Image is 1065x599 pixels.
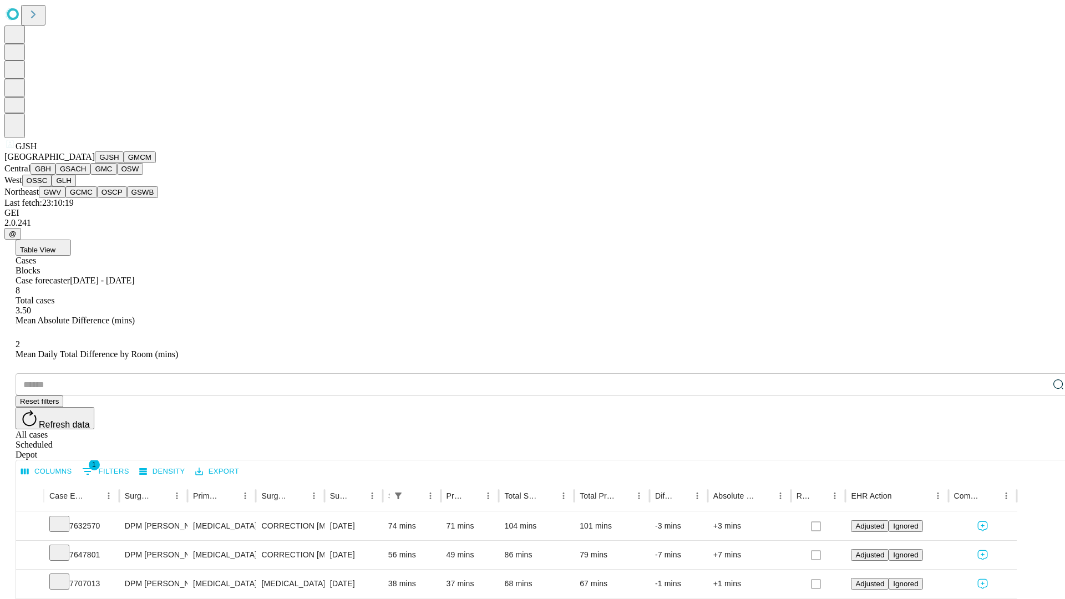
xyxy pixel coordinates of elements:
button: GSACH [55,163,90,175]
span: [GEOGRAPHIC_DATA] [4,152,95,161]
div: 49 mins [447,541,494,569]
button: OSSC [22,175,52,186]
button: Menu [773,488,788,504]
button: Menu [631,488,647,504]
div: [DATE] [330,541,377,569]
div: 67 mins [580,570,644,598]
span: 3.50 [16,306,31,315]
div: [DATE] [330,512,377,540]
button: GMC [90,163,116,175]
button: Menu [480,488,496,504]
div: Total Scheduled Duration [504,491,539,500]
button: Menu [998,488,1014,504]
div: Total Predicted Duration [580,491,615,500]
button: Adjusted [851,578,889,590]
span: Table View [20,246,55,254]
div: CORRECTION [MEDICAL_DATA], [MEDICAL_DATA] [MEDICAL_DATA] [261,512,318,540]
button: Refresh data [16,407,94,429]
div: Surgery Date [330,491,348,500]
span: Reset filters [20,397,59,405]
button: Adjusted [851,520,889,532]
div: Case Epic Id [49,491,84,500]
div: Scheduled In Room Duration [388,491,389,500]
span: Adjusted [855,551,884,559]
span: Refresh data [39,420,90,429]
div: Resolved in EHR [797,491,811,500]
div: -3 mins [655,512,702,540]
button: Menu [556,488,571,504]
button: GCMC [65,186,97,198]
button: Sort [812,488,827,504]
div: DPM [PERSON_NAME] [PERSON_NAME] [125,541,182,569]
button: Reset filters [16,395,63,407]
button: Expand [22,517,38,536]
button: Menu [364,488,380,504]
span: Central [4,164,31,173]
div: -1 mins [655,570,702,598]
button: Sort [674,488,689,504]
button: GWV [39,186,65,198]
span: Adjusted [855,522,884,530]
button: Menu [101,488,116,504]
button: Export [192,463,242,480]
button: Sort [85,488,101,504]
button: Sort [465,488,480,504]
div: 7647801 [49,541,114,569]
button: Expand [22,546,38,565]
div: 7707013 [49,570,114,598]
button: Menu [237,488,253,504]
button: Ignored [889,520,922,532]
button: GSWB [127,186,159,198]
button: Ignored [889,578,922,590]
button: Sort [757,488,773,504]
button: Density [136,463,188,480]
button: Sort [893,488,909,504]
div: [MEDICAL_DATA] [193,570,250,598]
div: 2.0.241 [4,218,1061,228]
span: 1 [89,459,100,470]
button: Sort [291,488,306,504]
button: GJSH [95,151,124,163]
button: Expand [22,575,38,594]
button: Sort [407,488,423,504]
div: +7 mins [713,541,785,569]
button: Sort [983,488,998,504]
div: 71 mins [447,512,494,540]
div: Primary Service [193,491,221,500]
button: Menu [306,488,322,504]
button: @ [4,228,21,240]
div: DPM [PERSON_NAME] [PERSON_NAME] [125,570,182,598]
button: Show filters [390,488,406,504]
div: 7632570 [49,512,114,540]
span: Last fetch: 23:10:19 [4,198,74,207]
span: Ignored [893,551,918,559]
span: Ignored [893,522,918,530]
span: West [4,175,22,185]
div: Absolute Difference [713,491,756,500]
div: CORRECTION [MEDICAL_DATA], RESECTION [MEDICAL_DATA] BASE [261,541,318,569]
div: Difference [655,491,673,500]
button: Table View [16,240,71,256]
div: Surgery Name [261,491,289,500]
button: Sort [222,488,237,504]
div: 101 mins [580,512,644,540]
button: Sort [540,488,556,504]
button: Sort [154,488,169,504]
span: 8 [16,286,20,295]
button: GBH [31,163,55,175]
div: GEI [4,208,1061,218]
div: [MEDICAL_DATA] [193,512,250,540]
span: Total cases [16,296,54,305]
div: 74 mins [388,512,435,540]
div: 37 mins [447,570,494,598]
button: Sort [349,488,364,504]
span: Northeast [4,187,39,196]
div: 56 mins [388,541,435,569]
div: 1 active filter [390,488,406,504]
button: Select columns [18,463,75,480]
button: OSCP [97,186,127,198]
span: GJSH [16,141,37,151]
div: +3 mins [713,512,785,540]
span: Case forecaster [16,276,70,285]
button: OSW [117,163,144,175]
